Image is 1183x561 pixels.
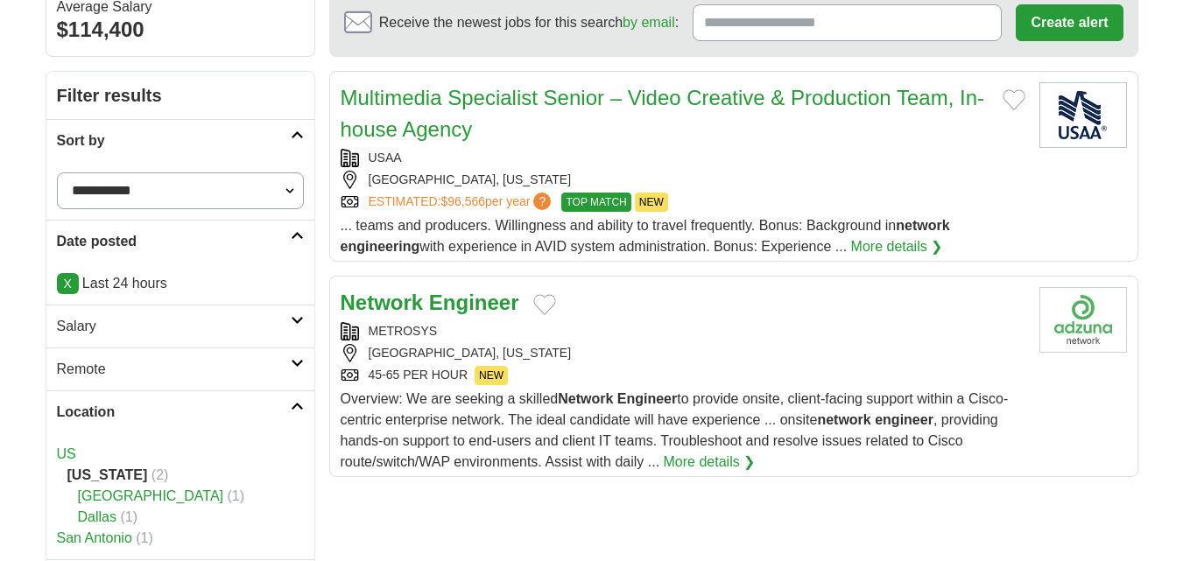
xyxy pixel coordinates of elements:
a: Dallas [78,509,116,524]
img: Company logo [1039,287,1127,353]
span: Receive the newest jobs for this search : [379,12,679,33]
span: (2) [151,467,169,482]
button: Add to favorite jobs [533,294,556,315]
div: 45-65 PER HOUR [341,366,1025,385]
span: $96,566 [440,194,485,208]
h2: Filter results [46,72,314,119]
span: ? [533,193,551,210]
strong: engineer [875,412,933,427]
strong: network [817,412,870,427]
strong: Network [341,291,424,314]
img: USAA logo [1039,82,1127,148]
a: Sort by [46,119,314,162]
span: ... teams and producers. Willingness and ability to travel frequently. Bonus: Background in with ... [341,218,950,254]
strong: engineering [341,239,420,254]
div: $114,400 [57,14,304,46]
a: by email [623,15,675,30]
a: Remote [46,347,314,390]
strong: Engineer [617,391,677,406]
strong: [US_STATE] [67,467,148,482]
h2: Remote [57,359,291,380]
a: Salary [46,305,314,347]
div: [GEOGRAPHIC_DATA], [US_STATE] [341,171,1025,189]
span: TOP MATCH [561,193,630,212]
span: (1) [136,530,153,545]
a: More details ❯ [851,236,943,257]
a: USAA [369,151,402,165]
strong: network [896,218,949,233]
strong: Network [558,391,613,406]
button: Create alert [1016,4,1123,41]
a: More details ❯ [664,452,756,473]
span: (1) [228,488,245,503]
a: [GEOGRAPHIC_DATA] [78,488,224,503]
span: (1) [120,509,137,524]
a: Network Engineer [341,291,519,314]
span: Overview: We are seeking a skilled to provide onsite, client-facing support within a Cisco-centri... [341,391,1009,469]
a: US [57,446,76,461]
a: Location [46,390,314,433]
strong: Engineer [429,291,519,314]
span: NEW [635,193,668,212]
a: San Antonio [57,530,132,545]
h2: Location [57,402,291,423]
button: Add to favorite jobs [1003,89,1025,110]
a: Date posted [46,220,314,263]
a: ESTIMATED:$96,566per year? [369,193,555,212]
p: Last 24 hours [57,273,304,294]
h2: Sort by [57,130,291,151]
h2: Date posted [57,231,291,252]
div: METROSYS [341,322,1025,340]
a: Multimedia Specialist Senior – Video Creative & Production Team, In-house Agency [341,86,984,141]
a: X [57,273,79,294]
h2: Salary [57,316,291,337]
span: NEW [475,366,508,385]
div: [GEOGRAPHIC_DATA], [US_STATE] [341,344,1025,362]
